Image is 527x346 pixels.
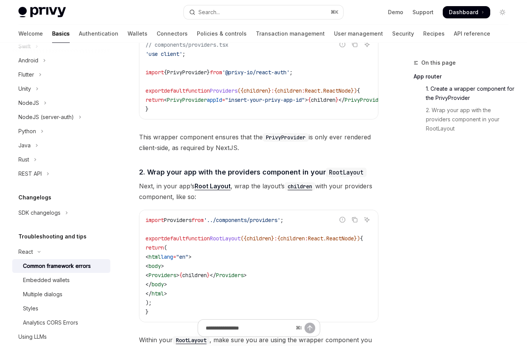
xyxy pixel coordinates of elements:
a: App router [414,70,515,83]
span: html [152,290,164,297]
span: ( [164,244,167,251]
span: '@privy-io/react-auth' [222,69,290,76]
span: ReactNode [326,235,354,242]
a: Dashboard [443,6,490,18]
a: Connectors [157,24,188,43]
button: Ask AI [362,215,372,225]
span: . [320,87,323,94]
span: }) [354,235,360,242]
span: return [146,244,164,251]
div: Analytics CORS Errors [23,318,78,327]
span: ReactNode [323,87,351,94]
span: children [277,87,302,94]
span: Providers [210,87,237,94]
span: Dashboard [449,8,478,16]
span: "insert-your-privy-app-id" [225,96,305,103]
img: light logo [18,7,66,18]
button: Toggle NodeJS section [12,96,110,110]
a: Security [392,24,414,43]
span: import [146,217,164,224]
span: } [207,272,210,279]
span: > [244,272,247,279]
span: "en" [176,253,188,260]
span: { [179,272,182,279]
span: children [247,235,271,242]
span: : [271,87,274,94]
button: Send message [304,323,315,333]
div: NodeJS [18,98,39,108]
a: 2. Wrap your app with the providers component in your RootLayout [414,104,515,135]
button: Toggle Flutter section [12,68,110,82]
span: 'use client' [146,51,182,57]
a: Policies & controls [197,24,247,43]
span: < [146,272,149,279]
span: </ [146,290,152,297]
a: Analytics CORS Errors [12,316,110,330]
button: Toggle React section [12,245,110,259]
span: > [164,290,167,297]
span: body [149,263,161,269]
span: PrivyProvider [167,69,207,76]
button: Toggle NodeJS (server-auth) section [12,110,110,124]
span: return [146,96,164,103]
div: SDK changelogs [18,208,61,217]
span: { [360,235,363,242]
span: ⌘ K [331,9,339,15]
button: Copy the contents from the code block [350,215,360,225]
span: children [311,96,336,103]
div: Rust [18,155,29,164]
a: Welcome [18,24,43,43]
span: < [146,253,149,260]
div: REST API [18,169,42,178]
span: Providers [216,272,244,279]
span: > [305,96,308,103]
span: Providers [149,272,176,279]
span: > [176,272,179,279]
a: Styles [12,302,110,315]
a: Using LLMs [12,330,110,344]
span: PrivyProvider [345,96,385,103]
a: Basics [52,24,70,43]
span: > [164,281,167,288]
a: Common framework errors [12,259,110,273]
span: < [146,263,149,269]
span: </ [339,96,345,103]
a: Root Layout [195,182,231,190]
span: > [188,253,191,260]
a: User management [334,24,383,43]
span: export [146,235,164,242]
span: PrivyProvider [167,96,207,103]
a: Demo [388,8,403,16]
div: Search... [198,8,220,17]
a: Wallets [128,24,147,43]
code: PrivyProvider [263,133,309,142]
span: React [305,87,320,94]
button: Toggle Python section [12,124,110,138]
span: } [146,106,149,113]
button: Toggle Unity section [12,82,110,96]
span: < [164,96,167,103]
input: Ask a question... [206,320,293,336]
div: Java [18,141,31,150]
button: Toggle REST API section [12,167,110,181]
span: '../components/providers' [204,217,280,224]
a: Multiple dialogs [12,287,110,301]
span: body [152,281,164,288]
h5: Troubleshooting and tips [18,232,87,241]
div: Multiple dialogs [23,290,62,299]
span: } [207,69,210,76]
span: } [336,96,339,103]
code: RootLayout [326,168,367,177]
a: Recipes [423,24,445,43]
button: Ask AI [362,39,372,49]
span: This wrapper component ensures that the is only ever rendered client-side, as required by NextJS. [139,132,378,153]
button: Report incorrect code [337,39,347,49]
span: = [222,96,225,103]
span: { [277,235,280,242]
div: Embedded wallets [23,276,70,285]
span: { [164,69,167,76]
button: Toggle dark mode [496,6,509,18]
span: ; [280,217,283,224]
span: > [161,263,164,269]
span: function [185,235,210,242]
